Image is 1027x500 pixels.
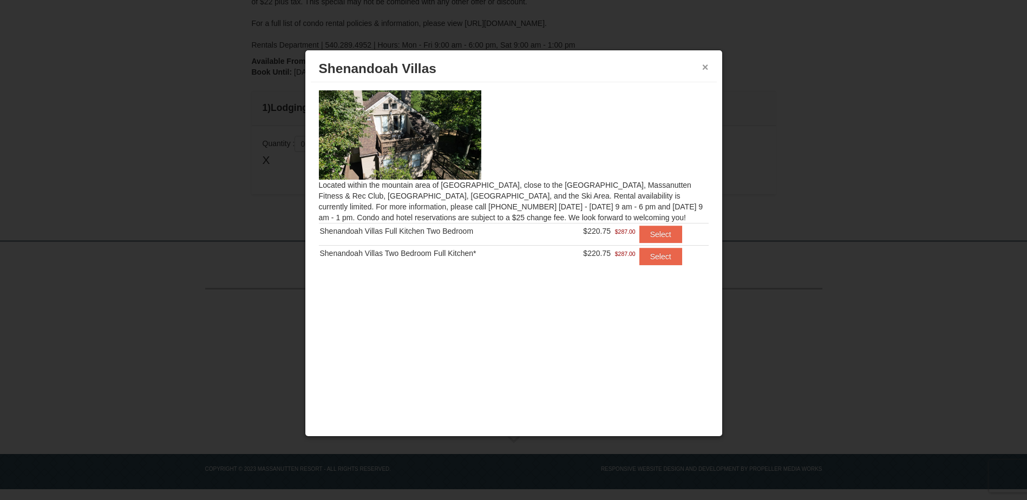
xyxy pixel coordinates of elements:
[702,62,709,73] button: ×
[320,248,554,259] div: Shenandoah Villas Two Bedroom Full Kitchen*
[639,248,682,265] button: Select
[615,248,636,259] span: $287.00
[583,249,611,258] span: $220.75
[639,226,682,243] button: Select
[311,82,717,286] div: Located within the mountain area of [GEOGRAPHIC_DATA], close to the [GEOGRAPHIC_DATA], Massanutte...
[319,90,481,179] img: 19219019-2-e70bf45f.jpg
[319,61,436,76] span: Shenandoah Villas
[615,226,636,237] span: $287.00
[583,227,611,235] span: $220.75
[320,226,554,236] div: Shenandoah Villas Full Kitchen Two Bedroom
